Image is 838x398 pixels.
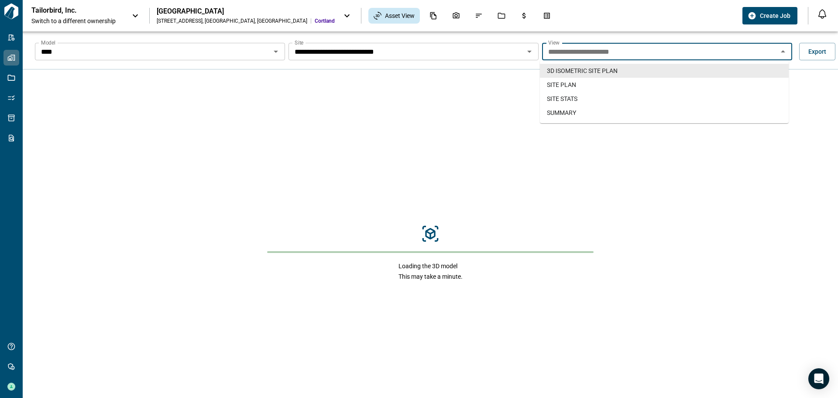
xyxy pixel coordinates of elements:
div: Asset View [368,8,420,24]
span: Switch to a different ownership [31,17,123,25]
button: Close [777,45,789,58]
span: SITE STATS [547,94,577,103]
button: Open notification feed [815,7,829,21]
span: 3D ISOMETRIC SITE PLAN​ [547,66,618,75]
p: Tailorbird, Inc. [31,6,110,15]
div: [GEOGRAPHIC_DATA] [157,7,335,16]
span: Loading the 3D model [398,262,463,270]
span: Export [808,47,826,56]
span: Cortland [315,17,335,24]
div: Open Intercom Messenger [808,368,829,389]
div: Issues & Info [470,8,488,23]
button: Open [523,45,536,58]
button: Create Job [742,7,797,24]
div: Documents [424,8,443,23]
span: Create Job [760,11,790,20]
span: SITE PLAN [547,80,576,89]
span: This may take a minute. [398,272,463,281]
div: Takeoff Center [538,8,556,23]
div: Jobs [492,8,511,23]
button: Export [799,43,835,60]
label: Site [295,39,303,46]
div: Budgets [515,8,533,23]
span: Asset View [385,11,415,20]
label: Model [41,39,55,46]
span: SUMMARY [547,108,576,117]
div: Photos [447,8,465,23]
button: Open [270,45,282,58]
label: View [548,39,560,46]
div: [STREET_ADDRESS] , [GEOGRAPHIC_DATA] , [GEOGRAPHIC_DATA] [157,17,307,24]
